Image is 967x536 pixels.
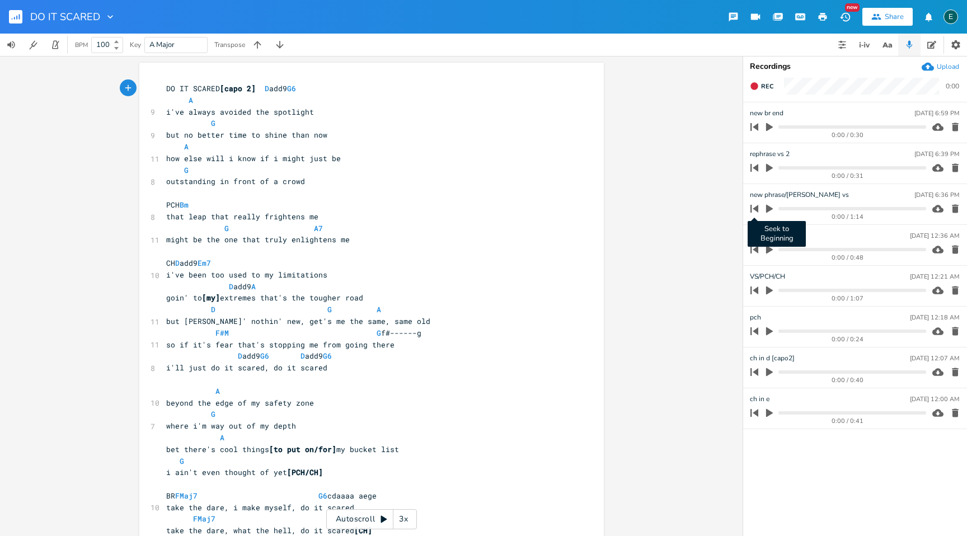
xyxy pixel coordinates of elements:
[287,467,323,477] span: [PCH/CH]
[750,149,790,159] span: rephrase vs 2
[750,394,769,405] span: ch in e
[885,12,904,22] div: Share
[220,83,256,93] span: [capo 2]
[166,281,256,291] span: add9
[769,255,926,261] div: 0:00 / 0:48
[180,200,189,210] span: Bm
[750,63,960,70] div: Recordings
[318,491,327,501] span: G6
[377,328,381,338] span: G
[943,10,958,24] div: edenmusic
[220,432,224,443] span: A
[750,190,849,200] span: new phrase/[PERSON_NAME] vs
[224,223,229,233] span: G
[377,304,381,314] span: A
[914,110,959,116] div: [DATE] 6:59 PM
[166,316,430,326] span: but [PERSON_NAME]' nothin' new, get's me the same, same old
[211,304,215,314] span: D
[184,142,189,152] span: A
[166,176,305,186] span: outstanding in front of a crowd
[750,108,783,119] span: new br end
[914,151,959,157] div: [DATE] 6:39 PM
[166,258,211,268] span: CH add9
[323,351,332,361] span: G6
[215,386,220,396] span: A
[769,336,926,342] div: 0:00 / 0:24
[166,467,323,477] span: i ain't even thought of yet
[202,293,220,303] span: [my]
[327,304,332,314] span: G
[130,41,141,48] div: Key
[166,398,314,408] span: beyond the edge of my safety zone
[910,233,959,239] div: [DATE] 12:36 AM
[75,42,88,48] div: BPM
[30,12,100,22] span: DO IT SCARED
[166,514,359,524] span: f#e
[166,270,327,280] span: i've been too used to my limitations
[198,258,211,268] span: Em7
[238,351,242,361] span: D
[149,40,175,50] span: A Major
[326,509,417,529] div: Autoscroll
[166,83,301,93] span: DO IT SCARED add9
[301,351,305,361] span: D
[166,200,202,210] span: PCH
[769,377,926,383] div: 0:00 / 0:40
[946,83,959,90] div: 0:00
[211,118,215,128] span: G
[845,3,860,12] div: New
[761,82,773,91] span: Rec
[180,456,184,466] span: G
[265,83,269,93] span: D
[750,353,795,364] span: ch in d [capo2]
[943,4,958,30] button: E
[745,77,778,95] button: Rec
[769,173,926,179] div: 0:00 / 0:31
[747,200,762,218] button: Seek to Beginning
[314,223,323,233] span: A7
[166,328,421,338] span: f#------g
[937,62,959,71] div: Upload
[834,7,856,27] button: New
[354,525,372,535] span: [CH]
[769,132,926,138] div: 0:00 / 0:30
[229,281,233,291] span: D
[922,60,959,73] button: Upload
[166,491,377,501] span: BR cdaaaa aege
[910,314,959,321] div: [DATE] 12:18 AM
[251,281,256,291] span: A
[166,351,336,361] span: add9 add9
[287,83,296,93] span: G6
[769,418,926,424] div: 0:00 / 0:41
[166,153,341,163] span: how else will i know if i might just be
[166,107,314,117] span: i've always avoided the spotlight
[211,409,215,419] span: G
[166,525,372,535] span: take the dare, what the hell, do it scared
[750,271,785,282] span: VS/PCH/CH
[214,41,245,48] div: Transpose
[769,295,926,302] div: 0:00 / 1:07
[175,258,180,268] span: D
[166,421,296,431] span: where i'm way out of my depth
[215,328,229,338] span: F#M
[166,340,395,350] span: so if it's fear that's stopping me from going there
[750,312,761,323] span: pch
[184,165,189,175] span: G
[175,491,198,501] span: FMaj7
[910,274,959,280] div: [DATE] 12:21 AM
[166,234,350,245] span: might be the one that truly enlightens me
[862,8,913,26] button: Share
[189,95,193,105] span: A
[166,502,354,513] span: take the dare, i make myself, do it scared
[166,444,399,454] span: bet there's cool things my bucket list
[769,214,926,220] div: 0:00 / 1:14
[750,231,764,241] span: br/ch
[393,509,414,529] div: 3x
[269,444,336,454] span: [to put on/for]
[166,293,363,303] span: goin' to extremes that's the tougher road
[166,211,318,222] span: that leap that really frightens me
[166,363,327,373] span: i'll just do it scared, do it scared
[260,351,269,361] span: G6
[910,396,959,402] div: [DATE] 12:00 AM
[910,355,959,361] div: [DATE] 12:07 AM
